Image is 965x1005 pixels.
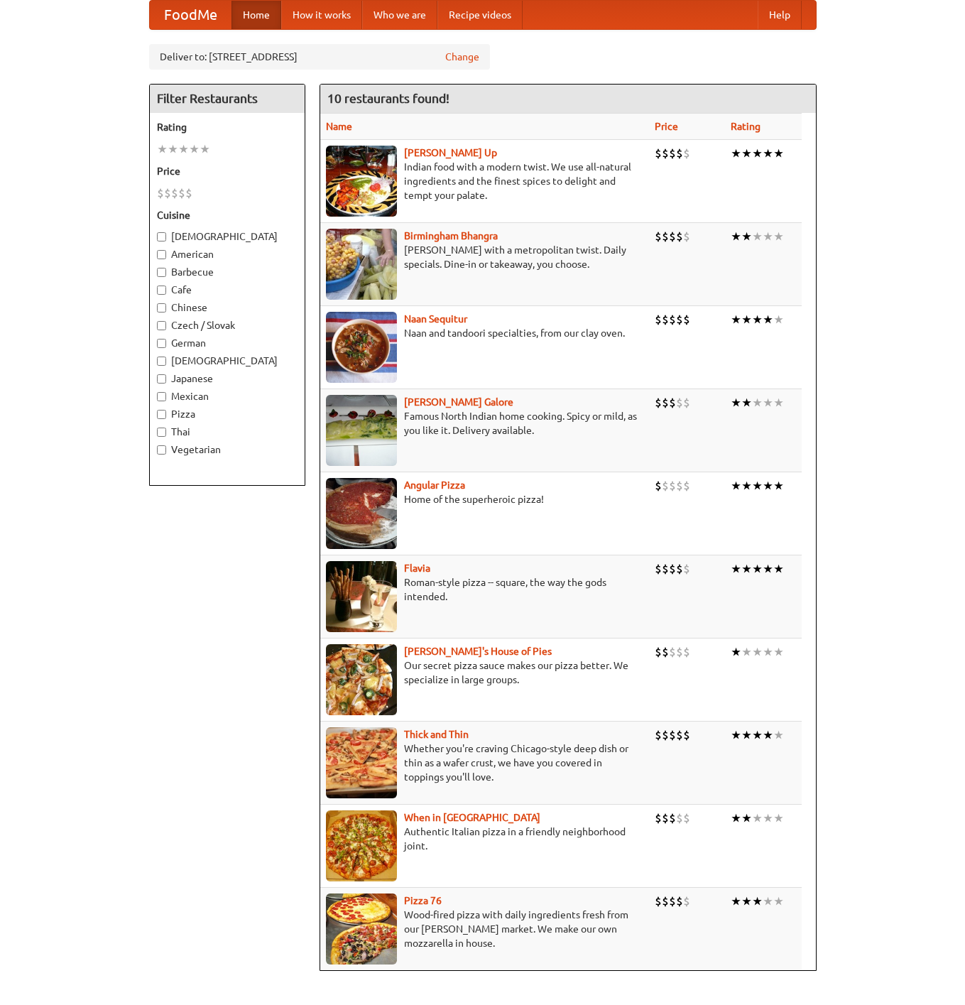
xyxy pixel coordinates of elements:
[669,478,676,494] li: $
[157,357,166,366] input: [DEMOGRAPHIC_DATA]
[655,727,662,743] li: $
[662,727,669,743] li: $
[404,147,497,158] a: [PERSON_NAME] Up
[404,895,442,906] a: Pizza 76
[157,265,298,279] label: Barbecue
[157,185,164,201] li: $
[763,810,773,826] li: ★
[326,409,644,438] p: Famous North Indian home cooking. Spicy or mild, as you like it. Delivery available.
[404,396,513,408] a: [PERSON_NAME] Galore
[655,146,662,161] li: $
[758,1,802,29] a: Help
[157,336,298,350] label: German
[731,478,741,494] li: ★
[763,644,773,660] li: ★
[326,160,644,202] p: Indian food with a modern twist. We use all-natural ingredients and the finest spices to delight ...
[157,250,166,259] input: American
[741,229,752,244] li: ★
[326,810,397,881] img: wheninrome.jpg
[404,479,465,491] a: Angular Pizza
[185,185,192,201] li: $
[327,92,449,105] ng-pluralize: 10 restaurants found!
[178,141,189,157] li: ★
[326,741,644,784] p: Whether you're craving Chicago-style deep dish or thin as a wafer crust, we have you covered in t...
[404,729,469,740] a: Thick and Thin
[281,1,362,29] a: How it works
[326,908,644,950] p: Wood-fired pizza with daily ingredients fresh from our [PERSON_NAME] market. We make our own mozz...
[149,44,490,70] div: Deliver to: [STREET_ADDRESS]
[669,644,676,660] li: $
[676,644,683,660] li: $
[404,812,540,823] b: When in [GEOGRAPHIC_DATA]
[731,644,741,660] li: ★
[683,146,690,161] li: $
[404,646,552,657] b: [PERSON_NAME]'s House of Pies
[773,478,784,494] li: ★
[731,312,741,327] li: ★
[683,561,690,577] li: $
[676,229,683,244] li: $
[157,389,298,403] label: Mexican
[752,727,763,743] li: ★
[157,141,168,157] li: ★
[326,478,397,549] img: angular.jpg
[178,185,185,201] li: $
[752,229,763,244] li: ★
[404,313,467,325] b: Naan Sequitur
[731,395,741,411] li: ★
[773,312,784,327] li: ★
[157,354,298,368] label: [DEMOGRAPHIC_DATA]
[404,563,430,574] b: Flavia
[752,810,763,826] li: ★
[662,395,669,411] li: $
[763,312,773,327] li: ★
[326,146,397,217] img: curryup.jpg
[157,410,166,419] input: Pizza
[157,283,298,297] label: Cafe
[669,893,676,909] li: $
[326,395,397,466] img: currygalore.jpg
[326,893,397,965] img: pizza76.jpg
[763,561,773,577] li: ★
[752,146,763,161] li: ★
[731,727,741,743] li: ★
[773,893,784,909] li: ★
[669,727,676,743] li: $
[326,243,644,271] p: [PERSON_NAME] with a metropolitan twist. Daily specials. Dine-in or takeaway, you choose.
[669,561,676,577] li: $
[157,445,166,455] input: Vegetarian
[741,478,752,494] li: ★
[168,141,178,157] li: ★
[326,644,397,715] img: luigis.jpg
[157,286,166,295] input: Cafe
[731,893,741,909] li: ★
[662,229,669,244] li: $
[150,85,305,113] h4: Filter Restaurants
[157,247,298,261] label: American
[676,893,683,909] li: $
[445,50,479,64] a: Change
[763,395,773,411] li: ★
[683,478,690,494] li: $
[655,810,662,826] li: $
[157,303,166,313] input: Chinese
[731,810,741,826] li: ★
[326,312,397,383] img: naansequitur.jpg
[752,395,763,411] li: ★
[683,727,690,743] li: $
[157,392,166,401] input: Mexican
[157,428,166,437] input: Thai
[662,146,669,161] li: $
[437,1,523,29] a: Recipe videos
[662,478,669,494] li: $
[157,232,166,241] input: [DEMOGRAPHIC_DATA]
[741,395,752,411] li: ★
[741,561,752,577] li: ★
[731,121,760,132] a: Rating
[362,1,437,29] a: Who we are
[773,644,784,660] li: ★
[683,810,690,826] li: $
[669,810,676,826] li: $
